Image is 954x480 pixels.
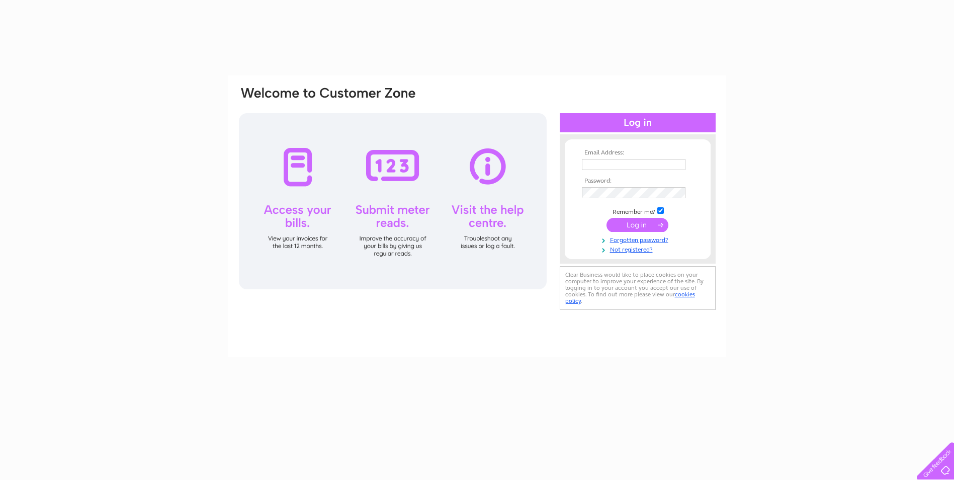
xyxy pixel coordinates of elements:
[565,291,695,304] a: cookies policy
[582,244,696,254] a: Not registered?
[606,218,668,232] input: Submit
[579,149,696,156] th: Email Address:
[579,178,696,185] th: Password:
[582,234,696,244] a: Forgotten password?
[560,266,716,310] div: Clear Business would like to place cookies on your computer to improve your experience of the sit...
[579,206,696,216] td: Remember me?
